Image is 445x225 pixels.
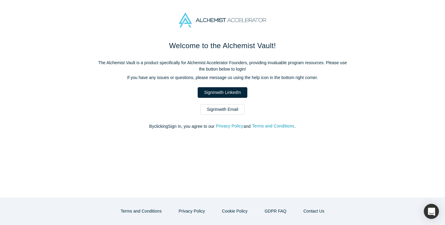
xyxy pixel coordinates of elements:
[200,104,245,115] a: SignInwith Email
[198,87,247,98] a: SignInwith LinkedIn
[258,206,293,217] a: GDPR FAQ
[252,123,295,130] button: Terms and Conditions
[95,60,350,72] p: The Alchemist Vault is a product specifically for Alchemist Accelerator Founders, providing inval...
[216,123,243,130] button: Privacy Policy
[114,206,168,217] button: Terms and Conditions
[216,206,254,217] button: Cookie Policy
[95,123,350,130] p: By clicking Sign In , you agree to our and .
[95,40,350,51] h1: Welcome to the Alchemist Vault!
[95,74,350,81] p: If you have any issues or questions, please message us using the help icon in the bottom right co...
[172,206,211,217] button: Privacy Policy
[297,206,331,217] a: Contact Us
[179,13,266,28] img: Alchemist Accelerator Logo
